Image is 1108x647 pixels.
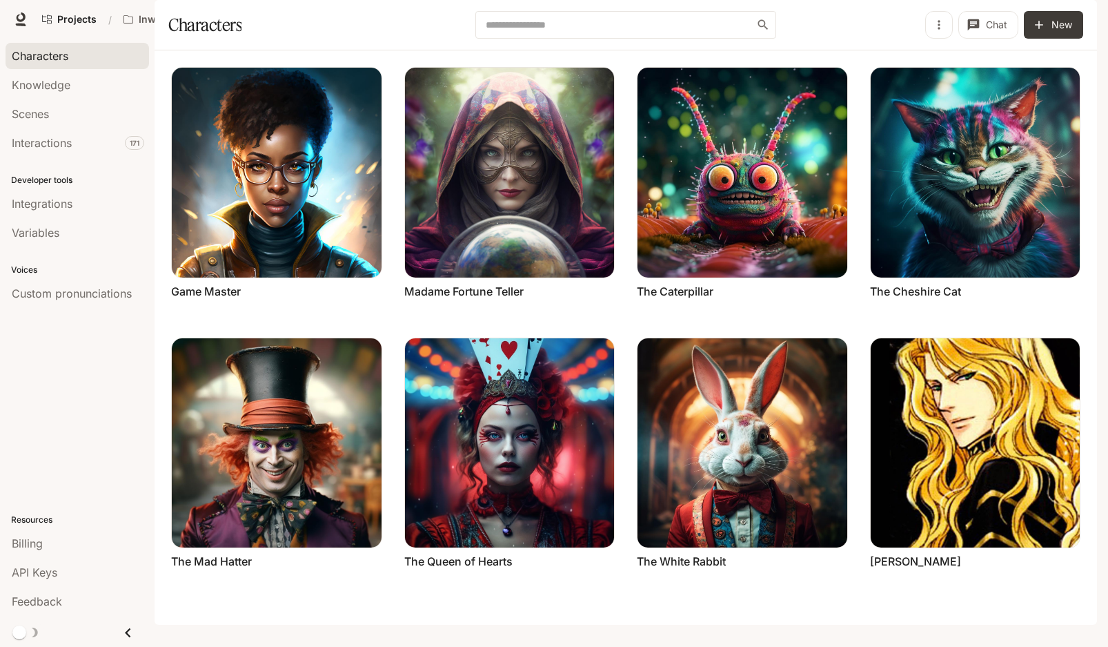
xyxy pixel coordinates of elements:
[57,14,97,26] span: Projects
[168,11,241,39] h1: Characters
[404,554,513,569] a: The Queen of Hearts
[871,68,1080,278] img: The Cheshire Cat
[36,6,103,33] a: Go to projects
[171,284,241,299] a: Game Master
[172,338,382,548] img: The Mad Hatter
[870,284,961,299] a: The Cheshire Cat
[117,6,237,33] button: All workspaces
[637,68,847,278] img: The Caterpillar
[139,14,216,26] p: Inworld AI Demos
[172,68,382,278] img: Game Master
[103,12,117,27] div: /
[404,284,524,299] a: Madame Fortune Teller
[405,68,615,278] img: Madame Fortune Teller
[637,554,726,569] a: The White Rabbit
[958,11,1018,39] button: Chat
[637,338,847,548] img: The White Rabbit
[871,338,1080,548] img: Tis Leif
[870,554,961,569] a: [PERSON_NAME]
[405,338,615,548] img: The Queen of Hearts
[1024,11,1083,39] button: New
[171,554,252,569] a: The Mad Hatter
[637,284,713,299] a: The Caterpillar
